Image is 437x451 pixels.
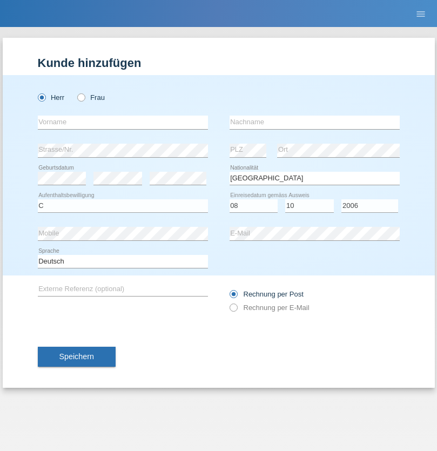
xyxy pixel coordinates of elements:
label: Frau [77,93,105,102]
label: Herr [38,93,65,102]
span: Speichern [59,352,94,361]
button: Speichern [38,347,116,367]
input: Rechnung per E-Mail [230,304,237,317]
input: Frau [77,93,84,100]
input: Rechnung per Post [230,290,237,304]
h1: Kunde hinzufügen [38,56,400,70]
i: menu [415,9,426,19]
a: menu [410,10,432,17]
label: Rechnung per E-Mail [230,304,310,312]
input: Herr [38,93,45,100]
label: Rechnung per Post [230,290,304,298]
